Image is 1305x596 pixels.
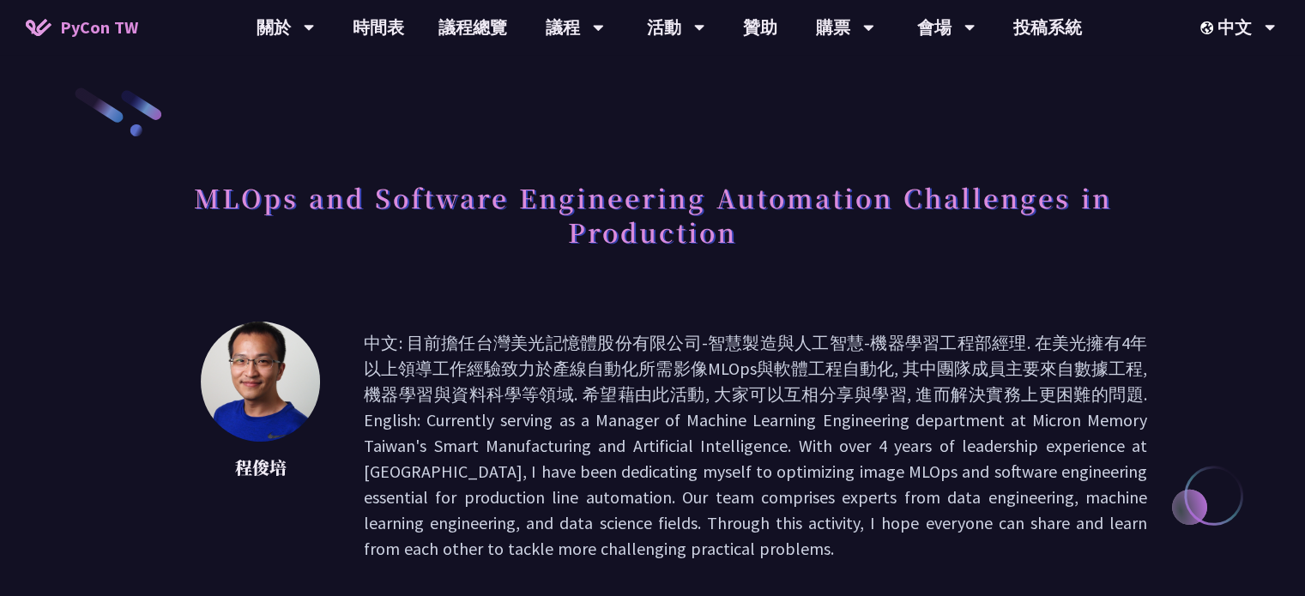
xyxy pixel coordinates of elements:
[201,322,320,442] img: 程俊培
[60,15,138,40] span: PyCon TW
[1200,21,1217,34] img: Locale Icon
[158,172,1147,257] h1: MLOps and Software Engineering Automation Challenges in Production
[201,455,321,480] p: 程俊培
[9,6,155,49] a: PyCon TW
[364,330,1147,562] p: 中文: 目前擔任台灣美光記憶體股份有限公司-智慧製造與人工智慧-機器學習工程部經理. 在美光擁有4年以上領導工作經驗致力於產線自動化所需影像MLOps與軟體工程自動化, 其中團隊成員主要來自數據...
[26,19,51,36] img: Home icon of PyCon TW 2025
